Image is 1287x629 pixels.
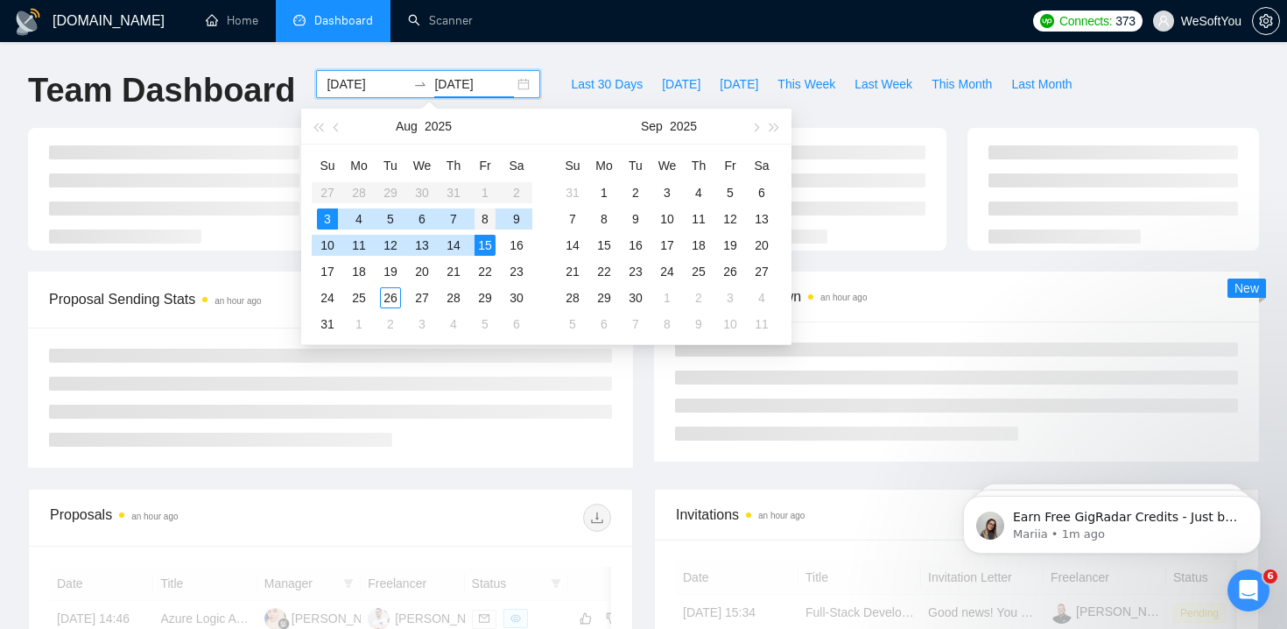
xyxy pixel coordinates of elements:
[348,287,369,308] div: 25
[651,258,683,285] td: 2025-09-24
[625,235,646,256] div: 16
[932,74,992,94] span: This Month
[588,311,620,337] td: 2025-10-06
[438,258,469,285] td: 2025-08-21
[588,258,620,285] td: 2025-09-22
[820,293,867,302] time: an hour ago
[751,235,772,256] div: 20
[620,285,651,311] td: 2025-09-30
[746,285,777,311] td: 2025-10-04
[1002,70,1081,98] button: Last Month
[380,235,401,256] div: 12
[845,70,922,98] button: Last Week
[588,152,620,180] th: Mo
[720,287,741,308] div: 3
[571,74,643,94] span: Last 30 Days
[557,180,588,206] td: 2025-08-31
[768,70,845,98] button: This Week
[469,206,501,232] td: 2025-08-08
[314,13,373,28] span: Dashboard
[720,235,741,256] div: 19
[312,152,343,180] th: Su
[506,235,527,256] div: 16
[594,287,615,308] div: 29
[620,180,651,206] td: 2025-09-02
[443,287,464,308] div: 28
[475,208,496,230] div: 8
[475,235,496,256] div: 15
[562,235,583,256] div: 14
[588,206,620,232] td: 2025-09-08
[620,206,651,232] td: 2025-09-09
[411,287,433,308] div: 27
[751,182,772,203] div: 6
[594,182,615,203] div: 1
[1059,11,1112,31] span: Connects:
[443,208,464,230] div: 7
[312,206,343,232] td: 2025-08-03
[751,261,772,282] div: 27
[406,311,438,337] td: 2025-09-03
[469,232,501,258] td: 2025-08-15
[28,70,295,111] h1: Team Dashboard
[557,311,588,337] td: 2025-10-05
[501,206,532,232] td: 2025-08-09
[625,182,646,203] div: 2
[312,311,343,337] td: 2025-08-31
[469,152,501,180] th: Fr
[475,261,496,282] div: 22
[506,314,527,335] div: 6
[651,311,683,337] td: 2025-10-08
[683,258,714,285] td: 2025-09-25
[714,180,746,206] td: 2025-09-05
[561,70,652,98] button: Last 30 Days
[343,258,375,285] td: 2025-08-18
[588,285,620,311] td: 2025-09-29
[343,206,375,232] td: 2025-08-04
[620,258,651,285] td: 2025-09-23
[343,152,375,180] th: Mo
[625,314,646,335] div: 7
[562,287,583,308] div: 28
[714,285,746,311] td: 2025-10-03
[758,511,805,520] time: an hour ago
[557,232,588,258] td: 2025-09-14
[434,74,514,94] input: End date
[652,70,710,98] button: [DATE]
[443,235,464,256] div: 14
[557,258,588,285] td: 2025-09-21
[438,206,469,232] td: 2025-08-07
[413,77,427,91] span: to
[714,311,746,337] td: 2025-10-10
[1227,569,1269,611] iframe: Intercom live chat
[438,152,469,180] th: Th
[594,314,615,335] div: 6
[443,261,464,282] div: 21
[14,8,42,36] img: logo
[406,152,438,180] th: We
[1011,74,1072,94] span: Last Month
[714,232,746,258] td: 2025-09-19
[714,206,746,232] td: 2025-09-12
[501,232,532,258] td: 2025-08-16
[1263,569,1277,583] span: 6
[343,285,375,311] td: 2025-08-25
[375,285,406,311] td: 2025-08-26
[506,208,527,230] div: 9
[443,314,464,335] div: 4
[348,261,369,282] div: 18
[922,70,1002,98] button: This Month
[411,235,433,256] div: 13
[720,261,741,282] div: 26
[131,512,178,521] time: an hour ago
[746,206,777,232] td: 2025-09-13
[380,208,401,230] div: 5
[683,311,714,337] td: 2025-10-09
[317,235,338,256] div: 10
[49,288,414,310] span: Proposal Sending Stats
[854,74,912,94] span: Last Week
[317,287,338,308] div: 24
[1157,15,1170,27] span: user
